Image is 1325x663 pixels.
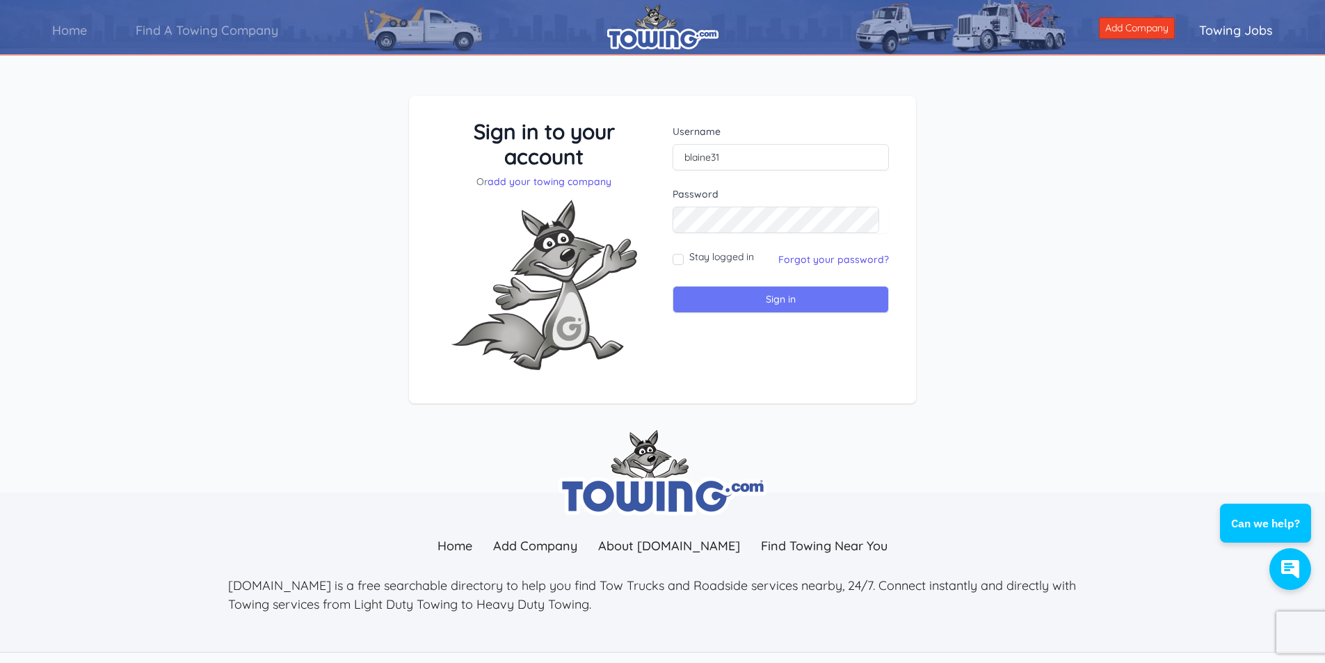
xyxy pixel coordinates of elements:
label: Password [673,187,889,201]
a: Add Company [483,531,588,561]
a: Home [28,10,111,50]
h3: Sign in to your account [436,119,652,169]
a: Home [427,531,483,561]
input: Sign in [673,286,889,313]
a: Find Towing Near You [750,531,898,561]
img: towing [559,430,767,516]
a: Forgot your password? [778,253,889,266]
label: Username [673,125,889,138]
a: add your towing company [488,175,611,188]
p: [DOMAIN_NAME] is a free searchable directory to help you find Tow Trucks and Roadside services ne... [228,576,1098,614]
iframe: Conversations [1211,465,1325,604]
img: logo.png [607,3,718,49]
a: Towing Jobs [1175,10,1297,50]
label: Stay logged in [689,250,754,264]
a: About [DOMAIN_NAME] [588,531,750,561]
a: Add Company [1099,17,1175,39]
img: Fox-Excited.png [440,189,648,381]
p: Or [436,175,652,189]
a: Find A Towing Company [111,10,303,50]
